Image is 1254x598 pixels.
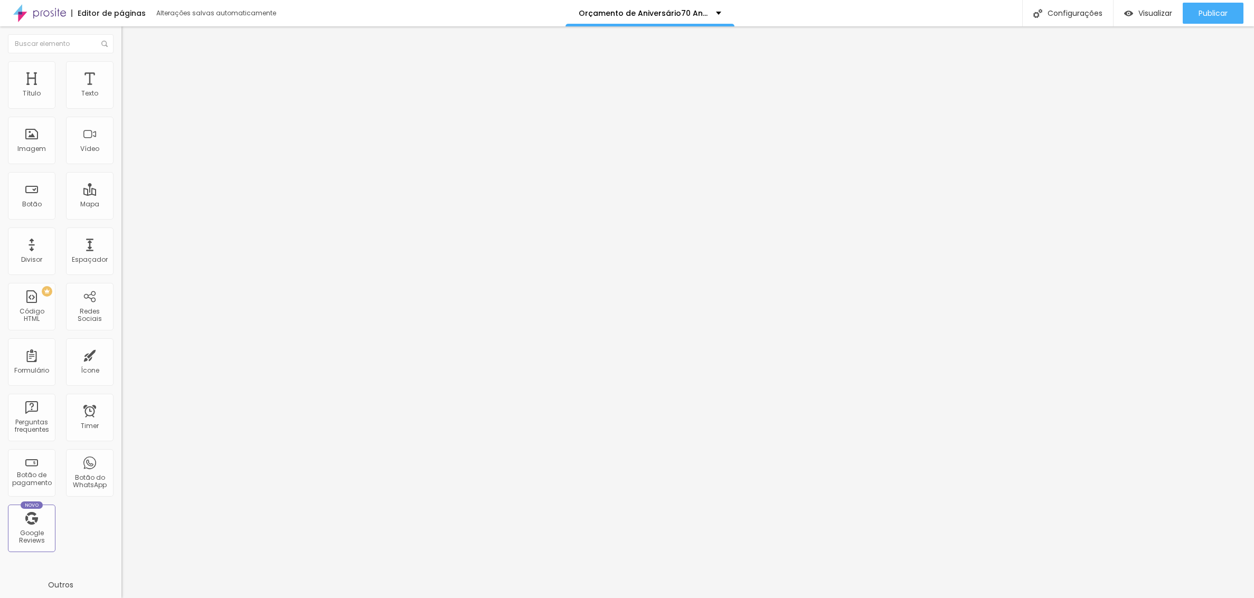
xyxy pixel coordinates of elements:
div: Divisor [21,256,42,263]
button: Publicar [1183,3,1243,24]
img: Icone [1033,9,1042,18]
div: Título [23,90,41,97]
div: Botão [22,201,42,208]
div: Imagem [17,145,46,153]
div: Espaçador [72,256,108,263]
div: Botão do WhatsApp [69,474,110,489]
img: Icone [101,41,108,47]
div: Editor de páginas [71,10,146,17]
div: Código HTML [11,308,52,323]
span: Visualizar [1138,9,1172,17]
div: Alterações salvas automaticamente [156,10,278,16]
div: Ícone [81,367,99,374]
div: Mapa [80,201,99,208]
div: Formulário [14,367,49,374]
button: Visualizar [1114,3,1183,24]
div: Botão de pagamento [11,471,52,487]
p: Orçamento de Aniversário70 Anos - 150 conv [579,10,708,17]
div: Timer [81,422,99,430]
div: Google Reviews [11,529,52,545]
img: view-1.svg [1124,9,1133,18]
iframe: Editor [121,26,1254,598]
input: Buscar elemento [8,34,114,53]
div: Vídeo [80,145,99,153]
div: Novo [21,501,43,509]
div: Texto [81,90,98,97]
div: Perguntas frequentes [11,419,52,434]
span: Publicar [1199,9,1228,17]
div: Redes Sociais [69,308,110,323]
